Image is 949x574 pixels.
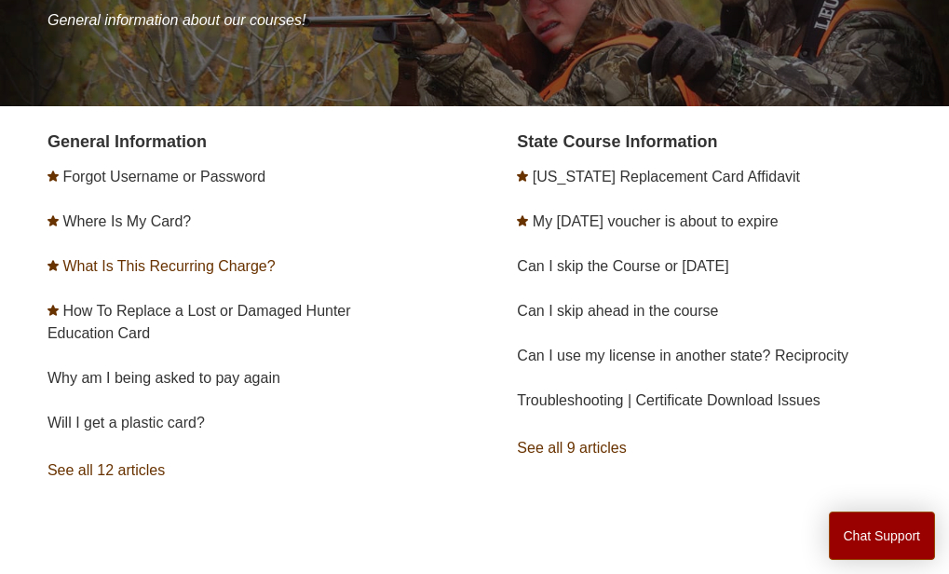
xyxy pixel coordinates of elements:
a: Troubleshooting | Certificate Download Issues [517,392,820,408]
svg: Promoted article [517,171,528,182]
a: Can I skip ahead in the course [517,303,718,319]
button: Chat Support [829,512,936,560]
a: General Information [47,132,207,151]
a: [US_STATE] Replacement Card Affidavit [533,169,800,184]
svg: Promoted article [47,171,59,182]
a: How To Replace a Lost or Damaged Hunter Education Card [47,303,351,341]
a: See all 12 articles [47,445,432,496]
a: Will I get a plastic card? [47,415,205,430]
a: Forgot Username or Password [62,169,265,184]
svg: Promoted article [47,215,59,226]
a: Can I skip the Course or [DATE] [517,258,728,274]
svg: Promoted article [47,260,59,271]
a: Where Is My Card? [62,213,191,229]
a: My [DATE] voucher is about to expire [533,213,779,229]
a: Can I use my license in another state? Reciprocity [517,348,848,363]
p: General information about our courses! [47,9,902,32]
svg: Promoted article [517,215,528,226]
a: What Is This Recurring Charge? [62,258,275,274]
svg: Promoted article [47,305,59,316]
a: Why am I being asked to pay again [47,370,280,386]
a: State Course Information [517,132,717,151]
a: See all 9 articles [517,423,902,473]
